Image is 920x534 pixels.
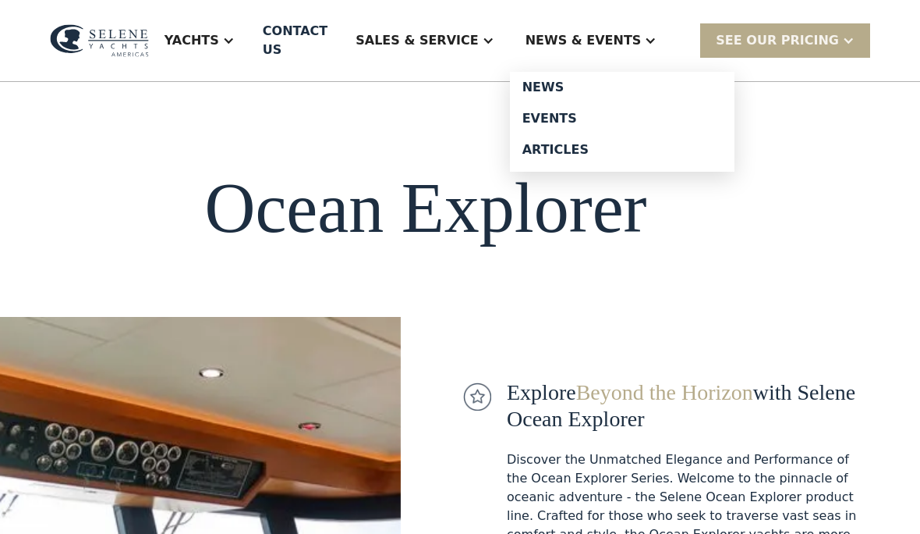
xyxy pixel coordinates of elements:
[510,134,734,166] a: Articles
[510,72,734,172] nav: News & EVENTS
[525,31,642,50] div: News & EVENTS
[522,144,722,156] div: Articles
[510,72,734,103] a: News
[522,81,722,94] div: News
[700,23,870,57] div: SEE Our Pricing
[204,169,646,247] h1: Ocean Explorer
[507,379,864,432] div: Explore with Selene Ocean Explorer
[165,31,219,50] div: Yachts
[50,24,149,56] img: logo
[463,383,491,411] img: icon
[356,31,478,50] div: Sales & Service
[510,9,673,72] div: News & EVENTS
[716,31,839,50] div: SEE Our Pricing
[149,9,250,72] div: Yachts
[263,22,327,59] div: Contact US
[340,9,509,72] div: Sales & Service
[576,380,753,404] span: Beyond the Horizon
[522,112,722,125] div: Events
[510,103,734,134] a: Events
